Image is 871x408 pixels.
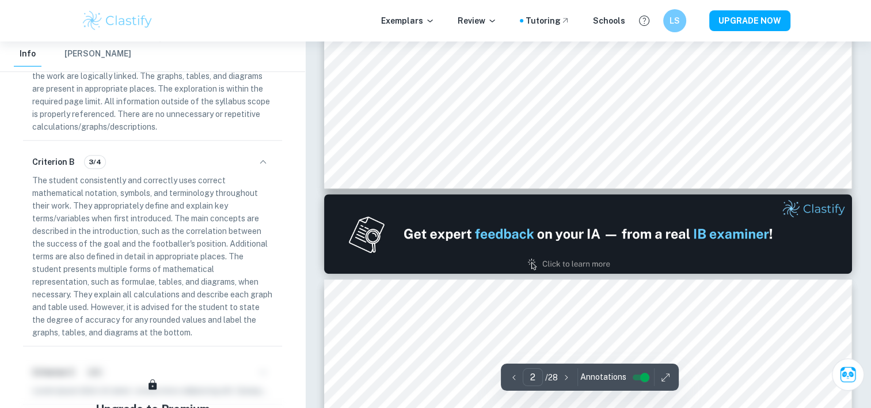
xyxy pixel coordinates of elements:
[709,10,790,31] button: UPGRADE NOW
[545,371,558,384] p: / 28
[32,174,273,339] p: The student consistently and correctly uses correct mathematical notation, symbols, and terminolo...
[85,157,105,167] span: 3/4
[324,194,852,274] img: Ad
[458,14,497,27] p: Review
[832,358,864,391] button: Ask Clai
[580,371,626,383] span: Annotations
[668,14,681,27] h6: LS
[593,14,625,27] a: Schools
[14,41,41,67] button: Info
[81,9,154,32] img: Clastify logo
[526,14,570,27] a: Tutoring
[663,9,686,32] button: LS
[64,41,131,67] button: [PERSON_NAME]
[381,14,435,27] p: Exemplars
[32,156,75,168] h6: Criterion B
[634,11,654,31] button: Help and Feedback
